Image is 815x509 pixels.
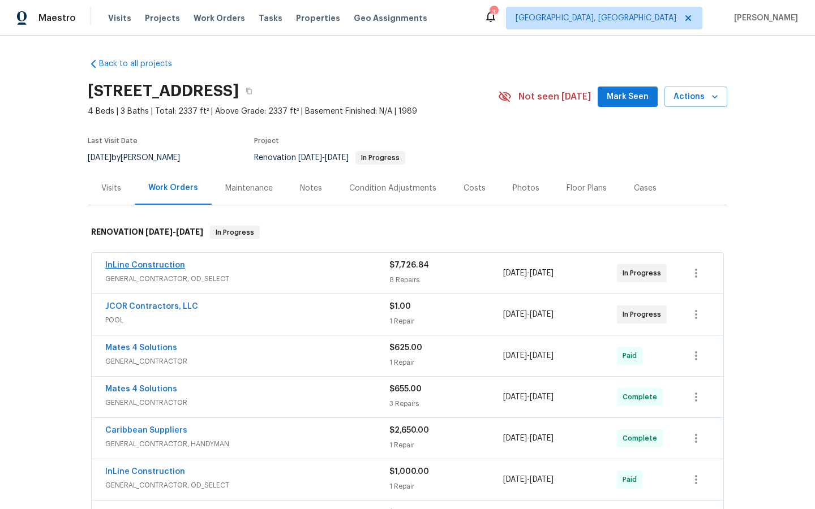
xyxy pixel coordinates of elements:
[730,12,798,24] span: [PERSON_NAME]
[325,154,349,162] span: [DATE]
[105,426,187,434] a: Caribbean Suppliers
[194,12,245,24] span: Work Orders
[530,393,554,401] span: [DATE]
[105,261,185,269] a: InLine Construction
[530,476,554,484] span: [DATE]
[516,12,676,24] span: [GEOGRAPHIC_DATA], [GEOGRAPHIC_DATA]
[296,12,340,24] span: Properties
[105,303,198,310] a: JCOR Contractors, LLC
[254,154,405,162] span: Renovation
[145,12,180,24] span: Projects
[389,439,503,451] div: 1 Repair
[389,468,429,476] span: $1,000.00
[623,433,662,444] span: Complete
[105,356,389,367] span: GENERAL_CONTRACTOR
[389,357,503,368] div: 1 Repair
[389,316,503,327] div: 1 Repair
[357,154,404,161] span: In Progress
[298,154,349,162] span: -
[298,154,322,162] span: [DATE]
[503,350,554,361] span: -
[389,344,422,352] span: $625.00
[259,14,282,22] span: Tasks
[623,309,666,320] span: In Progress
[567,183,607,194] div: Floor Plans
[623,268,666,279] span: In Progress
[389,398,503,409] div: 3 Repairs
[145,228,173,236] span: [DATE]
[349,183,436,194] div: Condition Adjustments
[530,269,554,277] span: [DATE]
[211,227,259,238] span: In Progress
[490,7,497,18] div: 3
[503,269,527,277] span: [DATE]
[148,182,198,193] div: Work Orders
[254,137,279,144] span: Project
[530,352,554,360] span: [DATE]
[389,274,503,286] div: 8 Repairs
[101,183,121,194] div: Visits
[105,397,389,408] span: GENERAL_CONTRACTOR
[503,474,554,485] span: -
[607,90,649,104] span: Mark Seen
[239,81,259,101] button: Copy Address
[389,426,429,434] span: $2,650.00
[513,183,539,194] div: Photos
[300,183,322,194] div: Notes
[389,303,411,310] span: $1.00
[530,434,554,442] span: [DATE]
[464,183,486,194] div: Costs
[105,314,389,326] span: POOL
[88,106,498,117] span: 4 Beds | 3 Baths | Total: 2337 ft² | Above Grade: 2337 ft² | Basement Finished: N/A | 1989
[389,481,503,492] div: 1 Repair
[503,352,527,360] span: [DATE]
[503,309,554,320] span: -
[88,58,196,70] a: Back to all projects
[88,154,111,162] span: [DATE]
[623,350,641,361] span: Paid
[389,385,422,393] span: $655.00
[623,474,641,485] span: Paid
[623,391,662,403] span: Complete
[105,438,389,450] span: GENERAL_CONTRACTOR, HANDYMAN
[176,228,203,236] span: [DATE]
[503,391,554,403] span: -
[598,87,658,107] button: Mark Seen
[91,226,203,239] h6: RENOVATION
[105,273,389,284] span: GENERAL_CONTRACTOR, OD_SELECT
[105,480,389,491] span: GENERAL_CONTRACTOR, OD_SELECT
[88,151,194,165] div: by [PERSON_NAME]
[108,12,131,24] span: Visits
[389,261,429,269] span: $7,726.84
[674,90,718,104] span: Actions
[88,137,138,144] span: Last Visit Date
[503,310,527,318] span: [DATE]
[634,183,657,194] div: Cases
[503,268,554,279] span: -
[145,228,203,236] span: -
[38,12,76,24] span: Maestro
[225,183,273,194] div: Maintenance
[503,476,527,484] span: [DATE]
[503,434,527,442] span: [DATE]
[503,393,527,401] span: [DATE]
[88,214,727,251] div: RENOVATION [DATE]-[DATE]In Progress
[530,310,554,318] span: [DATE]
[664,87,727,107] button: Actions
[88,85,239,97] h2: [STREET_ADDRESS]
[518,91,591,102] span: Not seen [DATE]
[105,344,177,352] a: Mates 4 Solutions
[105,385,177,393] a: Mates 4 Solutions
[503,433,554,444] span: -
[354,12,427,24] span: Geo Assignments
[105,468,185,476] a: InLine Construction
